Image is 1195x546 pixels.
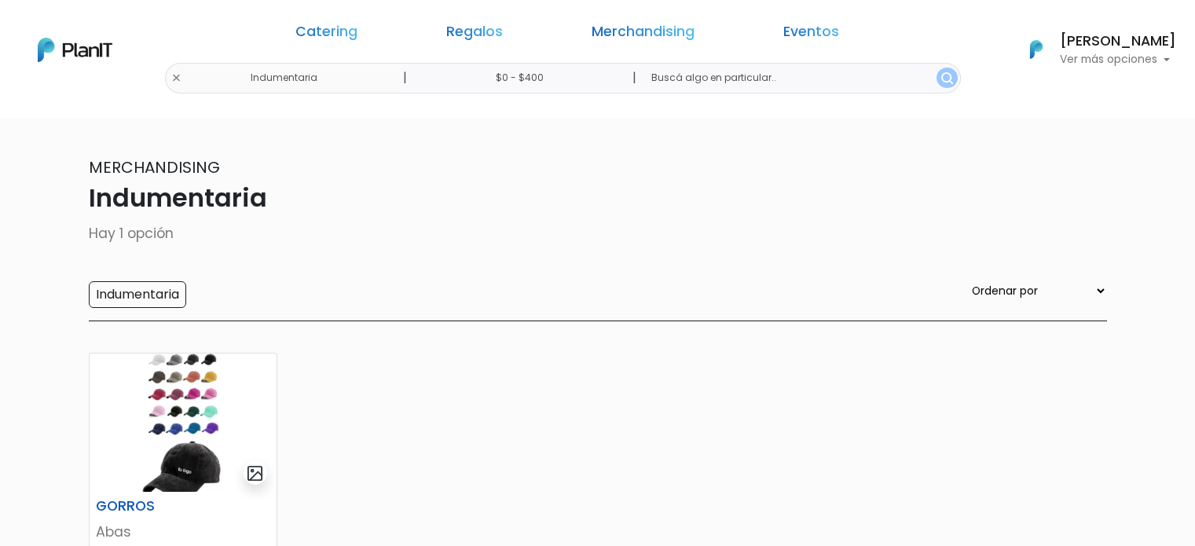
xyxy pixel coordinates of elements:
p: | [632,68,636,87]
p: Merchandising [89,156,1107,179]
p: Hay 1 opción [89,223,1107,244]
a: Merchandising [592,25,695,44]
h6: GORROS [86,498,215,515]
p: | [403,68,407,87]
img: thumb_Dise%C3%B1o_sin_t%C3%ADtulo_-_2025-02-14T102827.188.png [90,354,277,492]
img: close-6986928ebcb1d6c9903e3b54e860dbc4d054630f23adef3a32610726dff6a82b.svg [171,73,181,83]
img: PlanIt Logo [1019,32,1054,67]
a: Eventos [783,25,839,44]
h6: [PERSON_NAME] [1060,35,1176,49]
a: Regalos [446,25,503,44]
button: PlanIt Logo [PERSON_NAME] Ver más opciones [1010,29,1176,70]
img: search_button-432b6d5273f82d61273b3651a40e1bd1b912527efae98b1b7a1b2c0702e16a8d.svg [941,72,953,84]
p: Ver más opciones [1060,54,1176,65]
input: Indumentaria [89,281,186,308]
a: Catering [295,25,357,44]
p: Indumentaria [89,179,1107,217]
img: gallery-light [246,464,264,482]
input: Buscá algo en particular.. [639,63,960,93]
p: Abas [96,522,270,542]
img: PlanIt Logo [38,38,112,62]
